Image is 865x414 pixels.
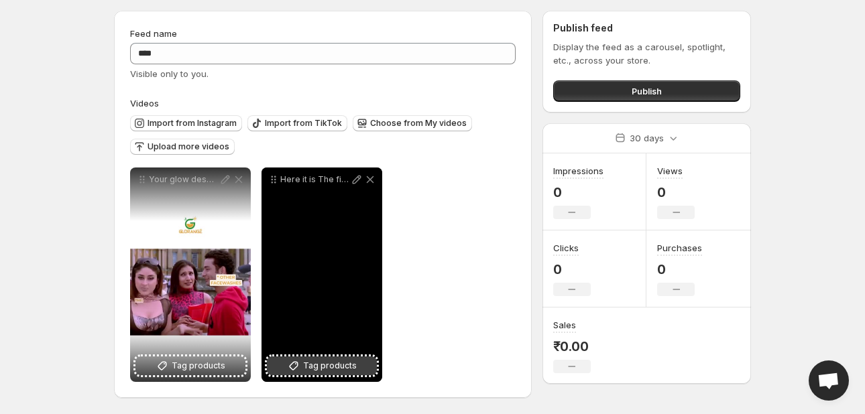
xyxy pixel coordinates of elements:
[553,338,591,354] p: ₹0.00
[247,115,347,131] button: Import from TikTok
[149,174,219,185] p: Your glow deserves consistency Get your daily dose of Glorange skincare packed with natural goodn...
[267,356,377,375] button: Tag products
[553,21,740,35] h2: Publish feed
[130,115,242,131] button: Import from Instagram
[353,115,472,131] button: Choose from My videos
[265,118,342,129] span: Import from TikTok
[657,184,695,200] p: 0
[130,98,159,109] span: Videos
[630,131,664,145] p: 30 days
[148,118,237,129] span: Import from Instagram
[135,356,245,375] button: Tag products
[657,241,702,255] h3: Purchases
[303,359,357,372] span: Tag products
[553,184,603,200] p: 0
[280,174,350,185] p: Here it is The first look of our much-awaited product Crafted with care designed to impress and r...
[130,68,209,79] span: Visible only to you.
[553,241,579,255] h3: Clicks
[130,139,235,155] button: Upload more videos
[553,318,576,332] h3: Sales
[553,40,740,67] p: Display the feed as a carousel, spotlight, etc., across your store.
[657,261,702,277] p: 0
[809,360,849,401] div: Open chat
[172,359,225,372] span: Tag products
[657,164,683,178] h3: Views
[553,164,603,178] h3: Impressions
[148,141,229,152] span: Upload more videos
[130,28,177,39] span: Feed name
[370,118,467,129] span: Choose from My videos
[130,167,251,382] div: Your glow deserves consistency Get your daily dose of Glorange skincare packed with natural goodn...
[632,84,662,98] span: Publish
[553,80,740,102] button: Publish
[553,261,591,277] p: 0
[262,167,382,382] div: Here it is The first look of our much-awaited product Crafted with care designed to impress and r...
